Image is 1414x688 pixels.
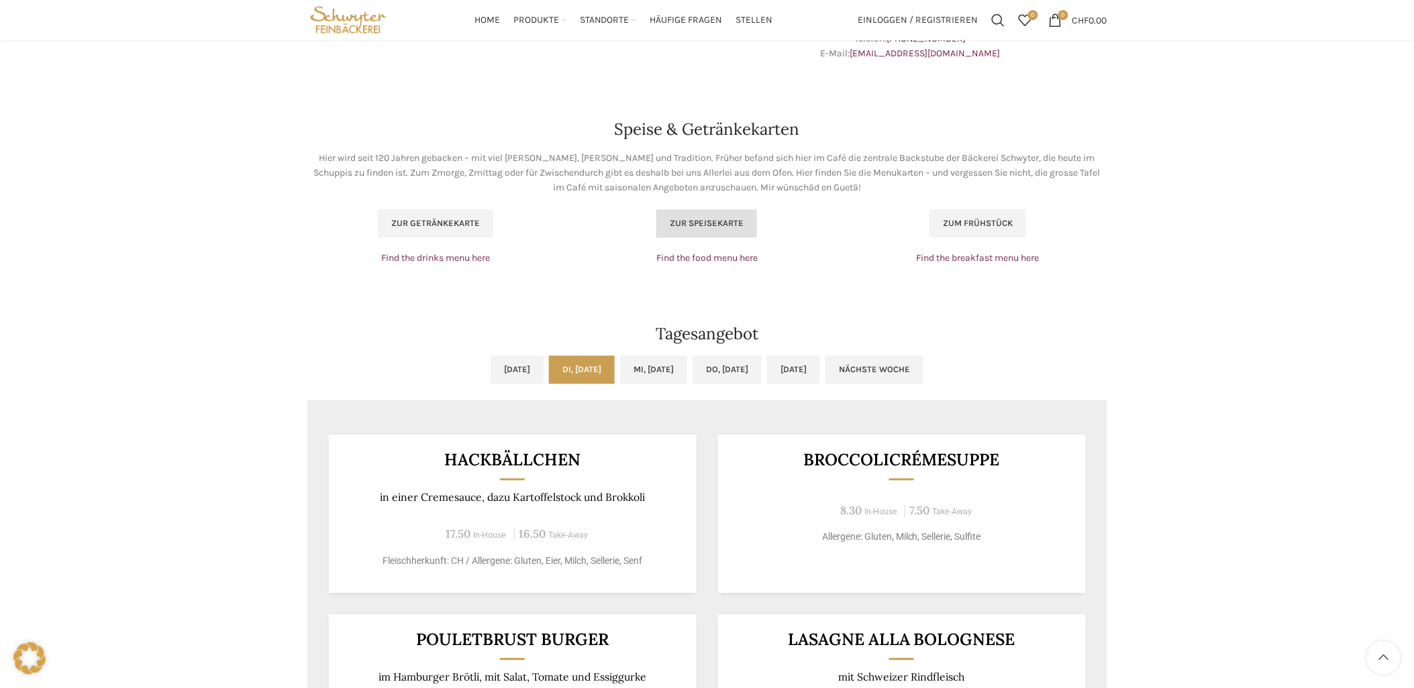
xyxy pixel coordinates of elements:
a: Find the drinks menu here [381,253,490,264]
h3: LASAGNE ALLA BOLOGNESE [734,632,1069,648]
p: Telefon: E-Mail: [714,32,1107,62]
a: Standorte [580,7,637,34]
span: Take-Away [933,508,972,517]
span: Häufige Fragen [650,14,723,27]
a: Stellen [736,7,773,34]
a: [EMAIL_ADDRESS][DOMAIN_NAME] [850,48,1001,59]
span: Standorte [580,14,629,27]
span: Einloggen / Registrieren [858,15,978,25]
span: Stellen [736,14,773,27]
a: Einloggen / Registrieren [852,7,985,34]
a: Zur Getränkekarte [378,210,493,238]
a: Di, [DATE] [549,356,615,384]
span: 0 [1028,10,1038,20]
a: Scroll to top button [1367,641,1401,675]
a: Home [474,7,500,34]
span: Home [474,14,500,27]
a: Zum Frühstück [929,210,1026,238]
a: 0 CHF0.00 [1042,7,1114,34]
h3: Pouletbrust Burger [345,632,680,648]
span: In-House [864,508,897,517]
span: Zum Frühstück [943,219,1013,229]
p: im Hamburger Brötli, mit Salat, Tomate und Essiggurke [345,671,680,684]
a: Find the breakfast menu here [917,253,1040,264]
span: Zur Speisekarte [670,219,744,229]
a: Suchen [985,7,1012,34]
h2: Tagesangebot [307,327,1107,343]
h2: Speise & Getränkekarten [307,122,1107,138]
a: Find the food menu here [656,253,758,264]
p: in einer Cremesauce, dazu Kartoffelstock und Brokkoli [345,492,680,504]
span: 7.50 [910,504,930,518]
span: 0 [1058,10,1068,20]
bdi: 0.00 [1072,14,1107,25]
a: Mi, [DATE] [620,356,687,384]
span: CHF [1072,14,1089,25]
span: Take-Away [549,531,589,540]
div: Meine Wunschliste [1012,7,1039,34]
a: 0 [1012,7,1039,34]
h3: Hackbällchen [345,452,680,469]
p: mit Schweizer Rindfleisch [734,671,1069,684]
a: Häufige Fragen [650,7,723,34]
span: Zur Getränkekarte [391,219,480,229]
span: 17.50 [446,527,471,542]
a: Nächste Woche [825,356,923,384]
a: Site logo [307,13,390,25]
a: [DATE] [767,356,820,384]
span: 16.50 [519,527,546,542]
span: Produkte [513,14,559,27]
a: [PHONE_NUMBER] [887,33,966,44]
h3: Broccolicrémesuppe [734,452,1069,469]
p: Hier wird seit 120 Jahren gebacken – mit viel [PERSON_NAME], [PERSON_NAME] und Tradition. Früher ... [307,152,1107,196]
a: Do, [DATE] [693,356,762,384]
div: Main navigation [396,7,851,34]
a: Produkte [513,7,566,34]
span: In-House [474,531,507,540]
span: 8.30 [840,504,862,518]
p: Fleischherkunft: CH / Allergene: Gluten, Eier, Milch, Sellerie, Senf [345,555,680,569]
p: Allergene: Gluten, Milch, Sellerie, Sulfite [734,530,1069,544]
a: [DATE] [491,356,544,384]
a: Zur Speisekarte [656,210,757,238]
